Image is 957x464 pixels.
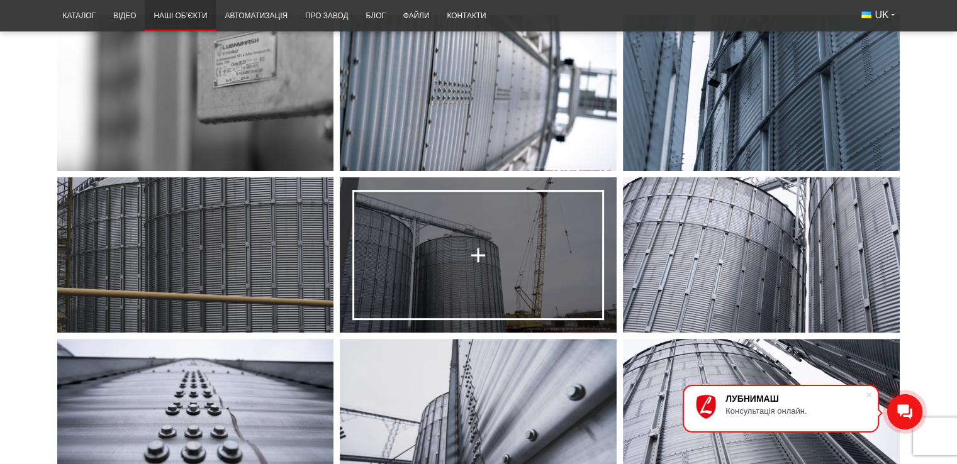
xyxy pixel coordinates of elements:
a: Контакти [438,4,495,28]
img: Українська [861,11,871,18]
a: Файли [395,4,439,28]
button: UK [853,4,903,26]
a: Каталог [54,4,104,28]
a: Автоматизація [216,4,296,28]
div: ЛУБНИМАШ [725,394,865,404]
a: Відео [104,4,145,28]
div: Консультація онлайн. [725,406,865,416]
span: UK [875,8,888,22]
a: Про завод [296,4,357,28]
a: Блог [357,4,394,28]
a: Наші об’єкти [145,4,216,28]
